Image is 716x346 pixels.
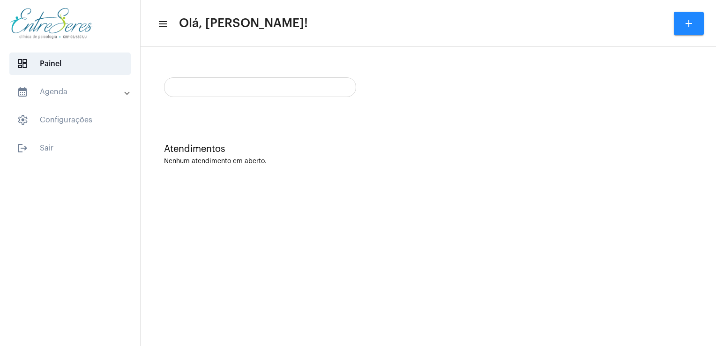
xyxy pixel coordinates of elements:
[9,137,131,159] span: Sair
[17,58,28,69] span: sidenav icon
[164,144,693,154] div: Atendimentos
[6,81,140,103] mat-expansion-panel-header: sidenav iconAgenda
[17,114,28,126] span: sidenav icon
[7,5,95,42] img: aa27006a-a7e4-c883-abf8-315c10fe6841.png
[157,18,167,30] mat-icon: sidenav icon
[9,53,131,75] span: Painel
[9,109,131,131] span: Configurações
[17,86,28,98] mat-icon: sidenav icon
[164,158,693,165] div: Nenhum atendimento em aberto.
[17,143,28,154] mat-icon: sidenav icon
[683,18,694,29] mat-icon: add
[17,86,125,98] mat-panel-title: Agenda
[179,16,308,31] span: Olá, [PERSON_NAME]!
